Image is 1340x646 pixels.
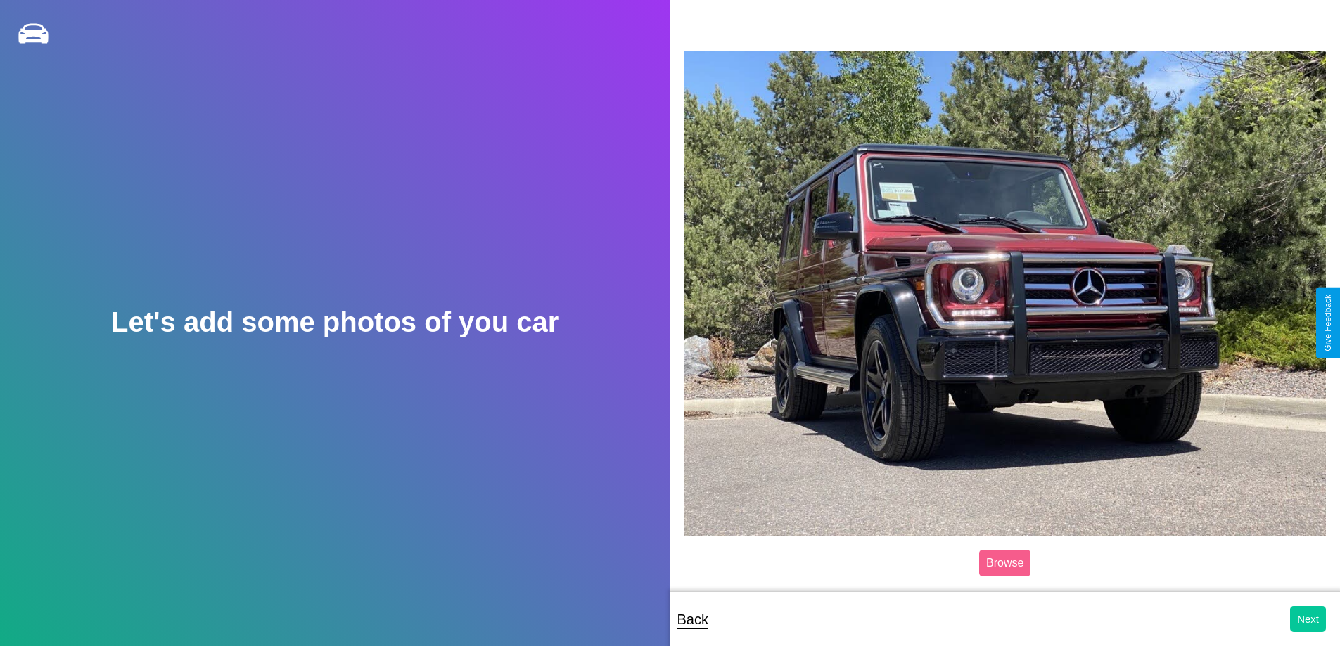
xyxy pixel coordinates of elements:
[1323,295,1333,351] div: Give Feedback
[1290,606,1326,632] button: Next
[111,306,559,338] h2: Let's add some photos of you car
[979,550,1030,576] label: Browse
[684,51,1327,535] img: posted
[677,607,708,632] p: Back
